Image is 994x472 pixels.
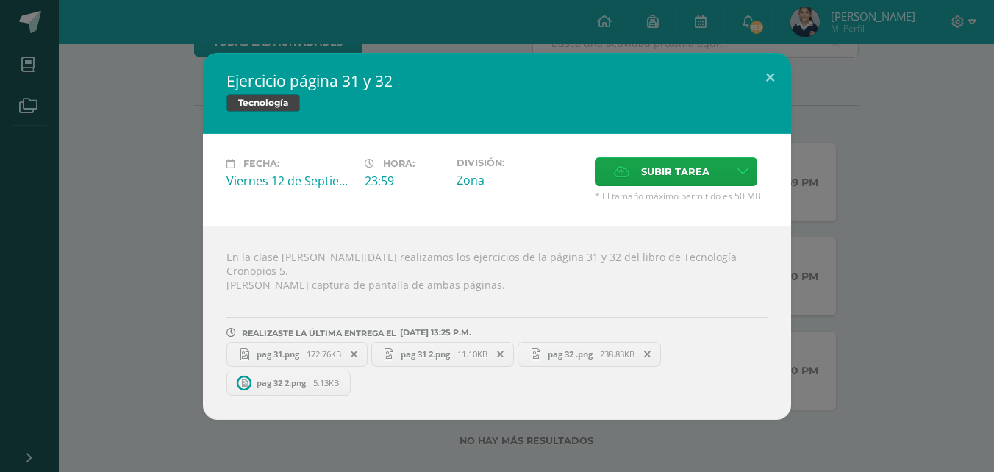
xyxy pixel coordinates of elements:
[488,346,513,362] span: Remover entrega
[365,173,445,189] div: 23:59
[226,71,768,91] h2: Ejercicio página 31 y 32
[600,348,634,360] span: 238.83KB
[749,53,791,103] button: Close (Esc)
[203,226,791,420] div: En la clase [PERSON_NAME][DATE] realizamos los ejercicios de la página 31 y 32 del libro de Tecno...
[393,348,457,360] span: pag 31 2.png
[396,332,471,333] span: [DATE] 13:25 P.M.
[518,342,661,367] a: pag 32 .png 238.83KB
[595,190,768,202] span: * El tamaño máximo permitido es 50 MB
[226,342,368,367] a: pag 31.png 172.76KB
[226,94,300,112] span: Tecnología
[371,342,515,367] a: pag 31 2.png 11.10KB
[307,348,341,360] span: 172.76KB
[243,158,279,169] span: Fecha:
[226,371,351,396] a: pag 32 2.png 5.13KB
[383,158,415,169] span: Hora:
[313,377,339,388] span: 5.13KB
[242,328,396,338] span: REALIZASTE LA ÚLTIMA ENTREGA EL
[641,158,709,185] span: Subir tarea
[249,377,313,388] span: pag 32 2.png
[249,348,307,360] span: pag 31.png
[342,346,367,362] span: Remover entrega
[226,173,353,189] div: Viernes 12 de Septiembre
[457,348,487,360] span: 11.10KB
[540,348,600,360] span: pag 32 .png
[457,157,583,168] label: División:
[457,172,583,188] div: Zona
[635,346,660,362] span: Remover entrega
